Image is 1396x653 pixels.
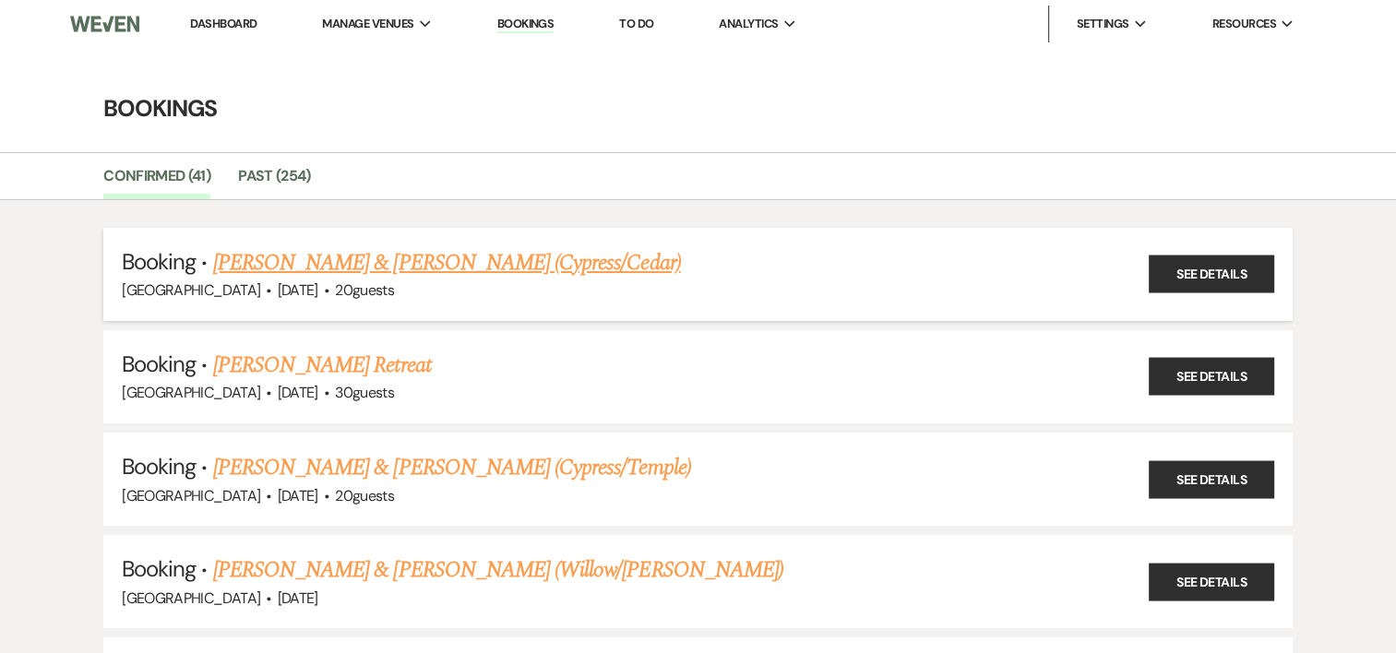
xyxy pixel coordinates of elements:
[335,383,394,402] span: 30 guests
[278,486,318,505] span: [DATE]
[122,554,196,583] span: Booking
[1077,15,1129,33] span: Settings
[122,486,260,505] span: [GEOGRAPHIC_DATA]
[719,15,778,33] span: Analytics
[190,16,257,31] a: Dashboard
[1149,358,1274,396] a: See Details
[1149,460,1274,498] a: See Details
[122,383,260,402] span: [GEOGRAPHIC_DATA]
[213,451,691,484] a: [PERSON_NAME] & [PERSON_NAME] (Cypress/Temple)
[1149,563,1274,600] a: See Details
[278,383,318,402] span: [DATE]
[1211,15,1275,33] span: Resources
[496,16,554,33] a: Bookings
[213,246,681,279] a: [PERSON_NAME] & [PERSON_NAME] (Cypress/Cedar)
[335,280,394,300] span: 20 guests
[278,280,318,300] span: [DATE]
[1149,255,1274,293] a: See Details
[619,16,653,31] a: To Do
[335,486,394,505] span: 20 guests
[103,164,210,199] a: Confirmed (41)
[322,15,413,33] span: Manage Venues
[122,350,196,378] span: Booking
[70,5,139,43] img: Weven Logo
[238,164,311,199] a: Past (254)
[213,553,783,587] a: [PERSON_NAME] & [PERSON_NAME] (Willow/[PERSON_NAME])
[278,588,318,608] span: [DATE]
[213,349,431,382] a: [PERSON_NAME] Retreat
[122,588,260,608] span: [GEOGRAPHIC_DATA]
[122,280,260,300] span: [GEOGRAPHIC_DATA]
[34,92,1363,125] h4: Bookings
[122,452,196,481] span: Booking
[122,247,196,276] span: Booking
